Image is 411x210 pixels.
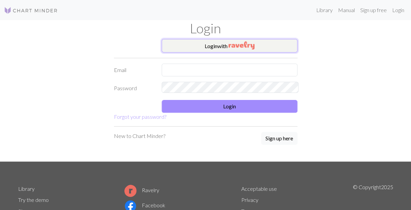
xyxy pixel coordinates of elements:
[114,113,166,120] a: Forgot your password?
[18,185,35,192] a: Library
[110,82,158,95] label: Password
[162,100,297,113] button: Login
[241,185,277,192] a: Acceptable use
[124,187,159,193] a: Ravelry
[110,64,158,76] label: Email
[358,3,389,17] a: Sign up free
[124,185,136,197] img: Ravelry logo
[114,132,165,140] p: New to Chart Minder?
[18,197,49,203] a: Try the demo
[261,132,297,145] a: Sign up here
[314,3,335,17] a: Library
[162,39,297,53] button: Loginwith
[14,20,397,36] h1: Login
[4,6,58,14] img: Logo
[241,197,258,203] a: Privacy
[229,41,254,49] img: Ravelry
[389,3,407,17] a: Login
[124,202,165,208] a: Facebook
[261,132,297,145] button: Sign up here
[335,3,358,17] a: Manual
